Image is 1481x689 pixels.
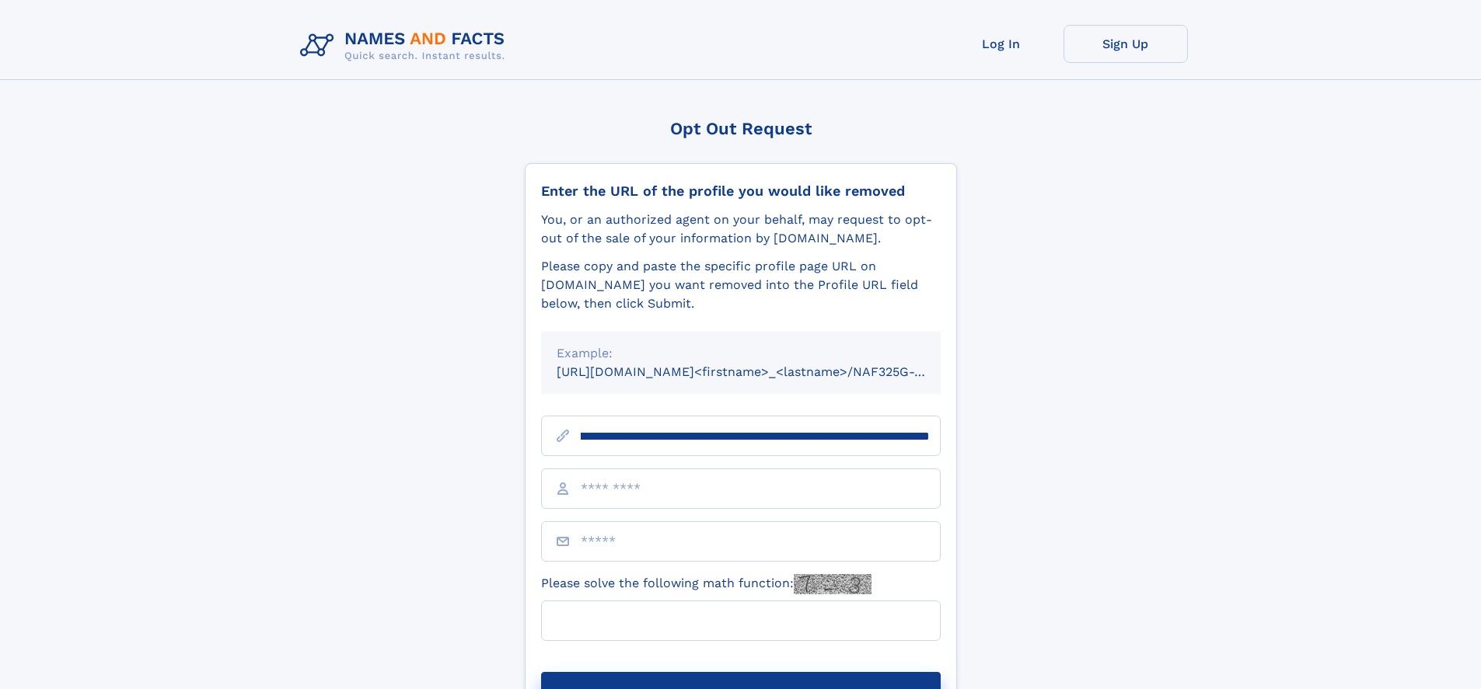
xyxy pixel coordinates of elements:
[1064,25,1188,63] a: Sign Up
[294,25,518,67] img: Logo Names and Facts
[939,25,1064,63] a: Log In
[541,257,941,313] div: Please copy and paste the specific profile page URL on [DOMAIN_NAME] you want removed into the Pr...
[557,364,970,379] small: [URL][DOMAIN_NAME]<firstname>_<lastname>/NAF325G-xxxxxxxx
[541,574,871,594] label: Please solve the following math function:
[541,211,941,248] div: You, or an authorized agent on your behalf, may request to opt-out of the sale of your informatio...
[557,344,925,363] div: Example:
[541,183,941,200] div: Enter the URL of the profile you would like removed
[525,119,957,138] div: Opt Out Request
